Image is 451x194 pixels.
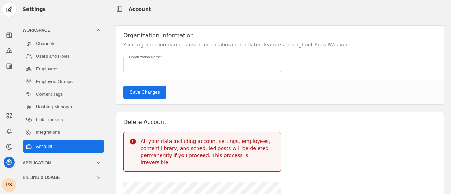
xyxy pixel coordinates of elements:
span: Save Changes [130,89,160,96]
a: Employee Groups [23,75,104,88]
a: Hashtag Manager [23,101,104,113]
a: Link Tracking [23,113,104,126]
div: Application [23,160,96,166]
mat-expansion-panel-header: Workspace [23,25,104,36]
button: Save Changes [123,86,166,99]
h2: Organization Information [123,31,437,40]
div: All your data including account settings, employees, content library, and scheduled posts will be... [141,138,275,166]
div: Billing & Usage [23,175,96,180]
a: Integrations [23,126,104,139]
div: Account [129,6,151,13]
mat-expansion-panel-header: Billing & Usage [23,172,104,183]
button: PS [2,178,16,192]
h2: Delete Account [123,118,437,126]
div: Workspace [23,36,104,154]
a: Users and Roles [23,50,104,63]
a: Content Tags [23,88,104,101]
div: Workspace [23,27,96,33]
mat-expansion-panel-header: Application [23,157,104,169]
p: Your organization name is used for collaboration-related features throughout SocialWeaver. [123,41,437,48]
mat-label: Organization Name [129,54,161,60]
a: Employees [23,63,104,75]
a: Channels [23,37,104,50]
a: Account [23,140,104,153]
